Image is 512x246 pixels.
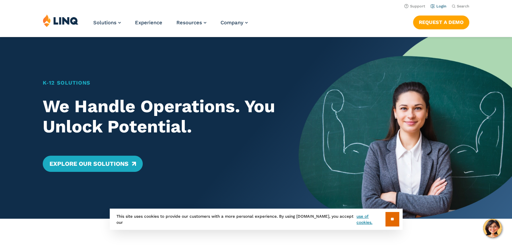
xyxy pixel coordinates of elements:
a: Support [404,4,425,8]
span: Solutions [93,20,116,26]
a: Resources [176,20,206,26]
a: Company [220,20,248,26]
a: Solutions [93,20,121,26]
img: Home Banner [299,37,512,219]
div: This site uses cookies to provide our customers with a more personal experience. By using [DOMAIN... [110,209,403,230]
button: Open Search Bar [452,4,469,9]
a: Experience [135,20,162,26]
button: Hello, have a question? Let’s chat. [483,219,502,238]
nav: Primary Navigation [93,14,248,36]
a: Request a Demo [413,16,469,29]
a: Explore Our Solutions [43,156,143,172]
h2: We Handle Operations. You Unlock Potential. [43,96,278,137]
a: use of cookies. [356,213,385,225]
span: Search [457,4,469,8]
span: Resources [176,20,202,26]
nav: Button Navigation [413,14,469,29]
a: Login [431,4,446,8]
h1: K‑12 Solutions [43,79,278,87]
img: LINQ | K‑12 Software [43,14,78,27]
span: Company [220,20,243,26]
